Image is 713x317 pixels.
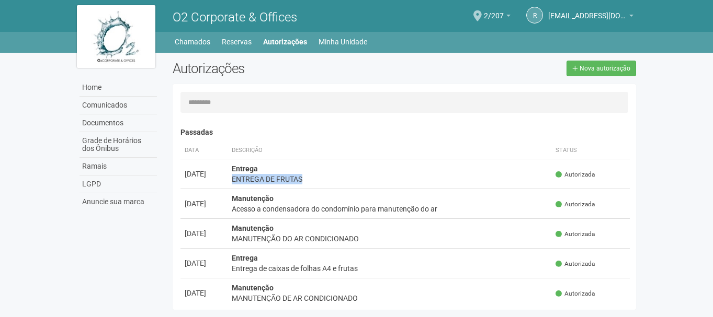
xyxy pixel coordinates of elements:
div: [DATE] [185,198,223,209]
strong: Manutenção [232,194,274,203]
a: r [526,7,543,24]
a: Chamados [175,34,210,49]
strong: Manutenção [232,284,274,292]
div: [DATE] [185,169,223,179]
div: ENTREGA DE FRUTAS [232,174,548,184]
th: Data [180,142,228,159]
a: Grade de Horários dos Ônibus [80,132,157,158]
div: MANUTENÇÃO DE AR CONDICIONADO [232,293,548,303]
div: MANUTENÇÃO DO AR CONDICIONADO [232,233,548,244]
span: recepcao@benassirio.com.br [548,2,627,20]
span: 2/207 [484,2,504,20]
a: Minha Unidade [319,34,367,49]
a: Anuncie sua marca [80,193,157,210]
span: Autorizada [556,170,595,179]
a: Documentos [80,114,157,132]
strong: Manutenção [232,224,274,232]
span: Autorizada [556,230,595,239]
a: Autorizações [263,34,307,49]
div: [DATE] [185,258,223,268]
th: Status [551,142,630,159]
h2: Autorizações [173,61,397,76]
h4: Passadas [180,128,630,136]
strong: Entrega [232,254,258,262]
a: 2/207 [484,13,511,21]
span: Nova autorização [580,65,630,72]
a: Ramais [80,158,157,175]
span: Autorizada [556,260,595,268]
th: Descrição [228,142,552,159]
div: Acesso a condensadora do condomínio para manutenção do ar [232,204,548,214]
span: Autorizada [556,289,595,298]
img: logo.jpg [77,5,155,68]
div: Entrega de caixas de folhas A4 e frutas [232,263,548,274]
a: Nova autorização [567,61,636,76]
a: Home [80,79,157,97]
span: Autorizada [556,200,595,209]
strong: Entrega [232,165,258,173]
a: Comunicados [80,97,157,114]
div: [DATE] [185,288,223,298]
a: Reservas [222,34,252,49]
div: [DATE] [185,228,223,239]
span: O2 Corporate & Offices [173,10,297,25]
a: LGPD [80,175,157,193]
a: [EMAIL_ADDRESS][DOMAIN_NAME] [548,13,633,21]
